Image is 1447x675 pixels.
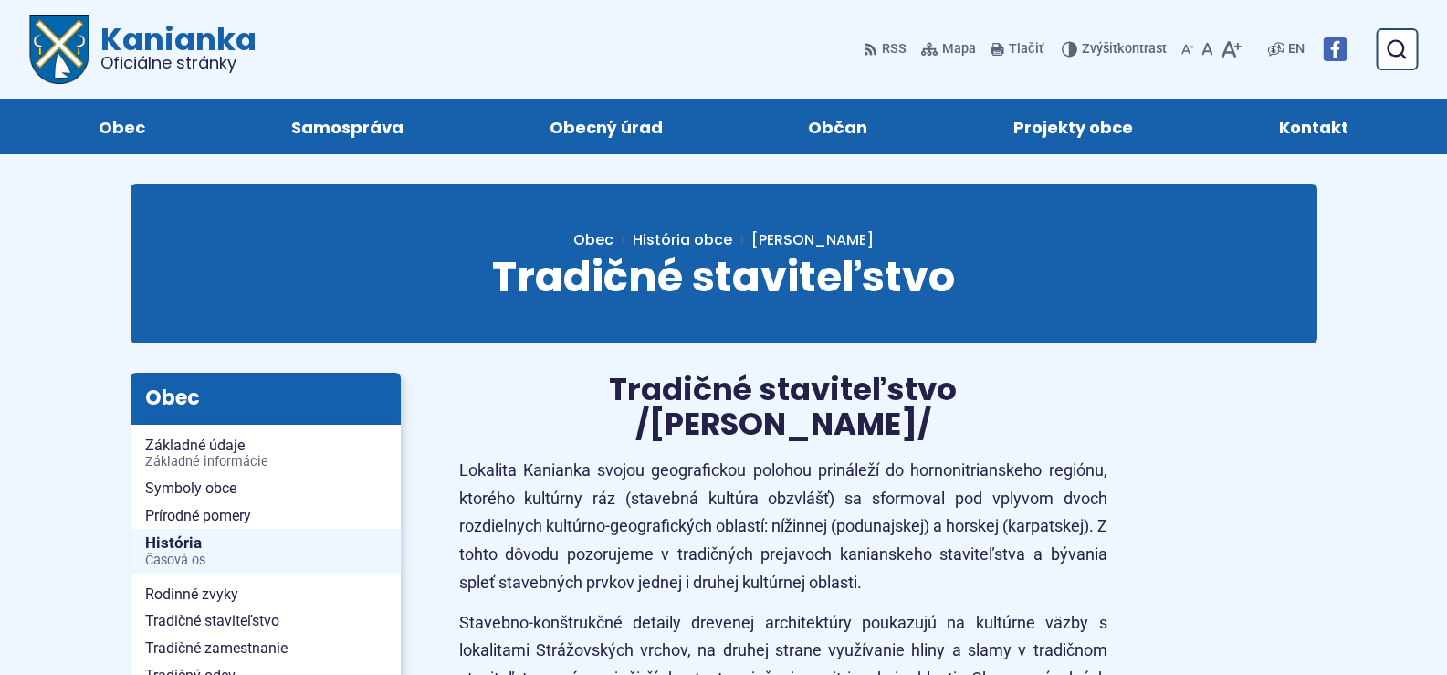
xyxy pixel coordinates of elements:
[882,38,907,60] span: RSS
[145,475,386,502] span: Symboly obce
[751,229,874,250] span: [PERSON_NAME]
[495,99,718,154] a: Obecný úrad
[609,367,957,445] span: Tradičné staviteľstvo /[PERSON_NAME]/
[1279,99,1348,154] span: Kontakt
[987,30,1047,69] button: Tlačiť
[145,607,386,635] span: Tradičné staviteľstvo
[29,15,89,84] img: Prejsť na domovskú stránku
[131,432,401,475] a: Základné údajeZákladné informácie
[131,502,401,530] a: Prírodné pomery
[131,607,401,635] a: Tradičné staviteľstvo
[633,229,732,250] a: História obce
[573,229,613,250] span: Obec
[1323,37,1347,61] img: Prejsť na Facebook stránku
[131,529,401,574] a: HistóriaČasová os
[1284,38,1308,60] a: EN
[1013,99,1133,154] span: Projekty obce
[131,635,401,662] a: Tradičné zamestnanie
[808,99,867,154] span: Občan
[145,581,386,608] span: Rodinné zvyky
[1224,99,1403,154] a: Kontakt
[89,24,257,71] span: Kanianka
[145,455,386,469] span: Základné informácie
[145,554,386,568] span: Časová os
[1198,30,1217,69] button: Nastaviť pôvodnú veľkosť písma
[959,99,1188,154] a: Projekty obce
[44,99,200,154] a: Obec
[864,30,910,69] a: RSS
[131,475,401,502] a: Symboly obce
[550,99,663,154] span: Obecný úrad
[145,635,386,662] span: Tradičné zamestnanie
[1062,30,1170,69] button: Zvýšiťkontrast
[459,457,1107,596] p: Lokalita Kanianka svojou geografickou polohou prináleží do hornonitrianskeho regiónu, ktorého kul...
[99,99,145,154] span: Obec
[1082,41,1117,57] span: Zvýšiť
[1288,38,1305,60] span: EN
[131,373,401,424] h3: Obec
[1178,30,1198,69] button: Zmenšiť veľkosť písma
[754,99,923,154] a: Občan
[1217,30,1245,69] button: Zväčšiť veľkosť písma
[291,99,404,154] span: Samospráva
[573,229,633,250] a: Obec
[236,99,458,154] a: Samospráva
[145,432,386,475] span: Základné údaje
[145,502,386,530] span: Prírodné pomery
[1009,42,1043,58] span: Tlačiť
[145,529,386,574] span: História
[131,581,401,608] a: Rodinné zvyky
[942,38,976,60] span: Mapa
[492,248,955,306] span: Tradičné staviteľstvo
[100,55,257,71] span: Oficiálne stránky
[29,15,257,84] a: Logo Kanianka, prejsť na domovskú stránku.
[732,229,874,250] a: [PERSON_NAME]
[1082,42,1167,58] span: kontrast
[917,30,980,69] a: Mapa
